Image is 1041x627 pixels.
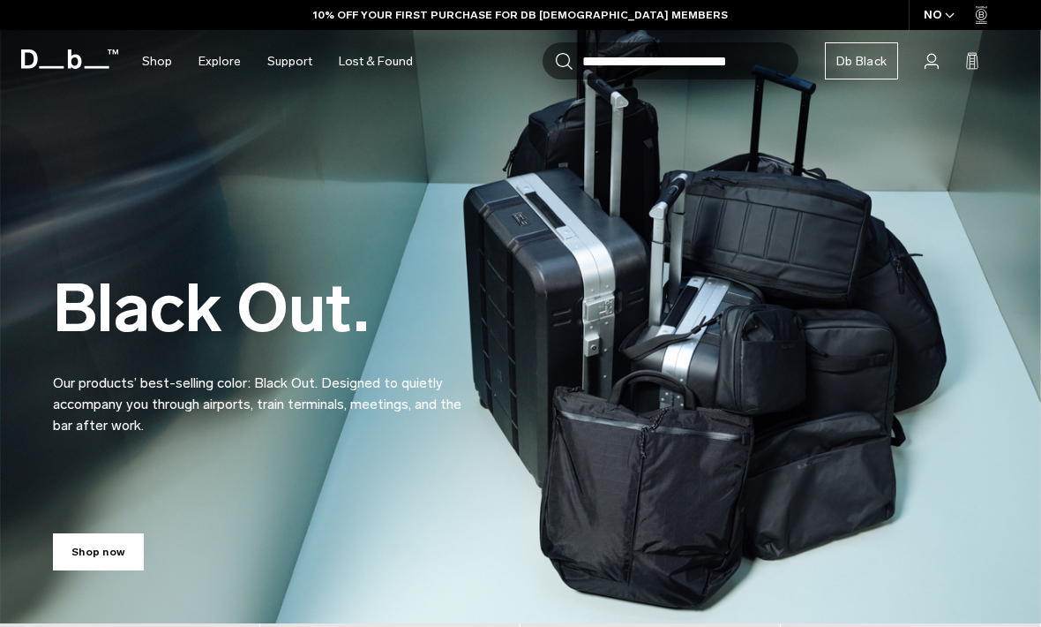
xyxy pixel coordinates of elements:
[198,30,241,93] a: Explore
[142,30,172,93] a: Shop
[339,30,413,93] a: Lost & Found
[53,276,476,342] h2: Black Out.
[129,30,426,93] nav: Main Navigation
[313,7,728,23] a: 10% OFF YOUR FIRST PURCHASE FOR DB [DEMOGRAPHIC_DATA] MEMBERS
[53,533,144,570] a: Shop now
[825,42,898,79] a: Db Black
[267,30,312,93] a: Support
[53,351,476,436] p: Our products’ best-selling color: Black Out. Designed to quietly accompany you through airports, ...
